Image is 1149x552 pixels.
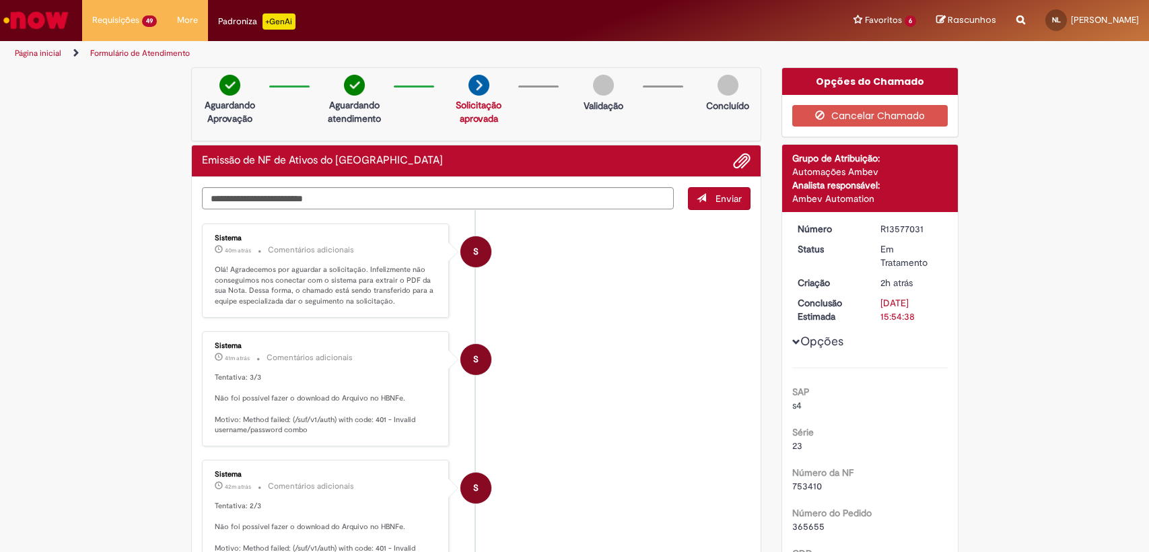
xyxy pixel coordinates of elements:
div: [DATE] 15:54:38 [880,296,943,323]
dt: Status [788,242,870,256]
img: arrow-next.png [468,75,489,96]
b: Número do Pedido [792,507,872,519]
b: Série [792,426,814,438]
div: Sistema [215,342,439,350]
p: Olá! Agradecemos por aguardar a solicitação. Infelizmente não conseguimos nos conectar com o sist... [215,265,439,307]
span: 365655 [792,520,825,532]
span: S [473,236,479,268]
a: Rascunhos [936,14,996,27]
span: s4 [792,399,802,411]
button: Enviar [688,187,751,210]
span: 49 [142,15,157,27]
time: 29/09/2025 15:25:56 [225,246,251,254]
time: 29/09/2025 13:54:35 [880,277,913,289]
span: Requisições [92,13,139,27]
span: Enviar [716,193,742,205]
div: Analista responsável: [792,178,948,192]
small: Comentários adicionais [268,481,354,492]
a: Página inicial [15,48,61,59]
small: Comentários adicionais [268,244,354,256]
img: img-circle-grey.png [593,75,614,96]
span: 753410 [792,480,822,492]
span: [PERSON_NAME] [1071,14,1139,26]
p: Concluído [706,99,749,112]
button: Adicionar anexos [733,152,751,170]
span: 42m atrás [225,483,251,491]
b: SAP [792,386,810,398]
a: Formulário de Atendimento [90,48,190,59]
span: S [473,472,479,504]
b: Número da NF [792,467,854,479]
div: R13577031 [880,222,943,236]
div: Automações Ambev [792,165,948,178]
span: 40m atrás [225,246,251,254]
p: Aguardando Aprovação [197,98,263,125]
div: System [460,236,491,267]
textarea: Digite sua mensagem aqui... [202,187,674,210]
p: Tentativa: 3/3 Não foi possível fazer o download do Arquivo no HBNFe. Motivo: Method failed: (/su... [215,372,439,436]
dt: Conclusão Estimada [788,296,870,323]
span: 2h atrás [880,277,913,289]
span: Rascunhos [948,13,996,26]
time: 29/09/2025 15:24:33 [225,354,250,362]
div: System [460,473,491,504]
div: 29/09/2025 13:54:35 [880,276,943,289]
img: ServiceNow [1,7,71,34]
dt: Criação [788,276,870,289]
div: Padroniza [218,13,295,30]
dt: Número [788,222,870,236]
small: Comentários adicionais [267,352,353,364]
img: check-circle-green.png [344,75,365,96]
span: NL [1052,15,1061,24]
div: System [460,344,491,375]
button: Cancelar Chamado [792,105,948,127]
time: 29/09/2025 15:23:24 [225,483,251,491]
div: Sistema [215,234,439,242]
div: Em Tratamento [880,242,943,269]
h2: Emissão de NF de Ativos do ASVD Histórico de tíquete [202,155,443,167]
img: check-circle-green.png [219,75,240,96]
img: img-circle-grey.png [718,75,738,96]
span: 23 [792,440,802,452]
span: More [177,13,198,27]
div: Opções do Chamado [782,68,958,95]
a: Solicitação aprovada [456,99,501,125]
div: Grupo de Atribuição: [792,151,948,165]
div: Sistema [215,471,439,479]
div: Ambev Automation [792,192,948,205]
span: 41m atrás [225,354,250,362]
span: Favoritos [865,13,902,27]
p: Aguardando atendimento [322,98,387,125]
p: Validação [584,99,623,112]
span: S [473,343,479,376]
span: 6 [905,15,916,27]
ul: Trilhas de página [10,41,756,66]
p: +GenAi [263,13,295,30]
